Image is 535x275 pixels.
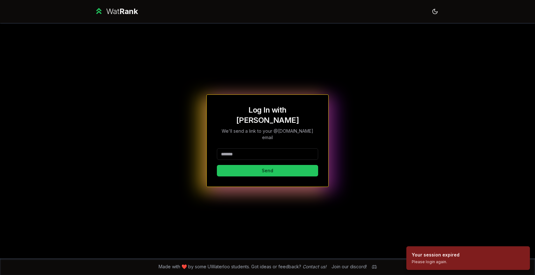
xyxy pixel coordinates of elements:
[412,259,460,264] div: Please login again.
[217,105,318,125] h1: Log In with [PERSON_NAME]
[217,128,318,141] p: We'll send a link to your @[DOMAIN_NAME] email
[94,6,138,17] a: WatRank
[332,264,367,270] div: Join our discord!
[412,252,460,258] div: Your session expired
[119,7,138,16] span: Rank
[159,264,326,270] span: Made with ❤️ by some UWaterloo students. Got ideas or feedback?
[217,165,318,176] button: Send
[303,264,326,269] a: Contact us!
[106,6,138,17] div: Wat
